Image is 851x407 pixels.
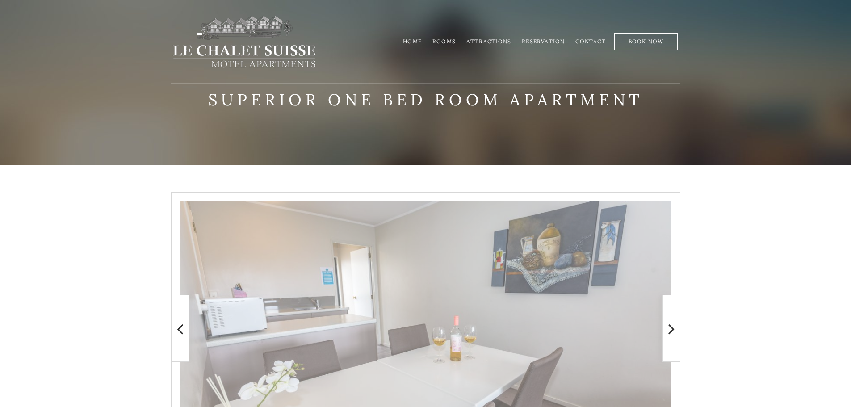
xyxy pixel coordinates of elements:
[575,38,605,45] a: Contact
[403,38,422,45] a: Home
[522,38,565,45] a: Reservation
[171,15,317,68] img: lechaletsuisse
[432,38,456,45] a: Rooms
[466,38,511,45] a: Attractions
[614,33,678,50] a: Book Now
